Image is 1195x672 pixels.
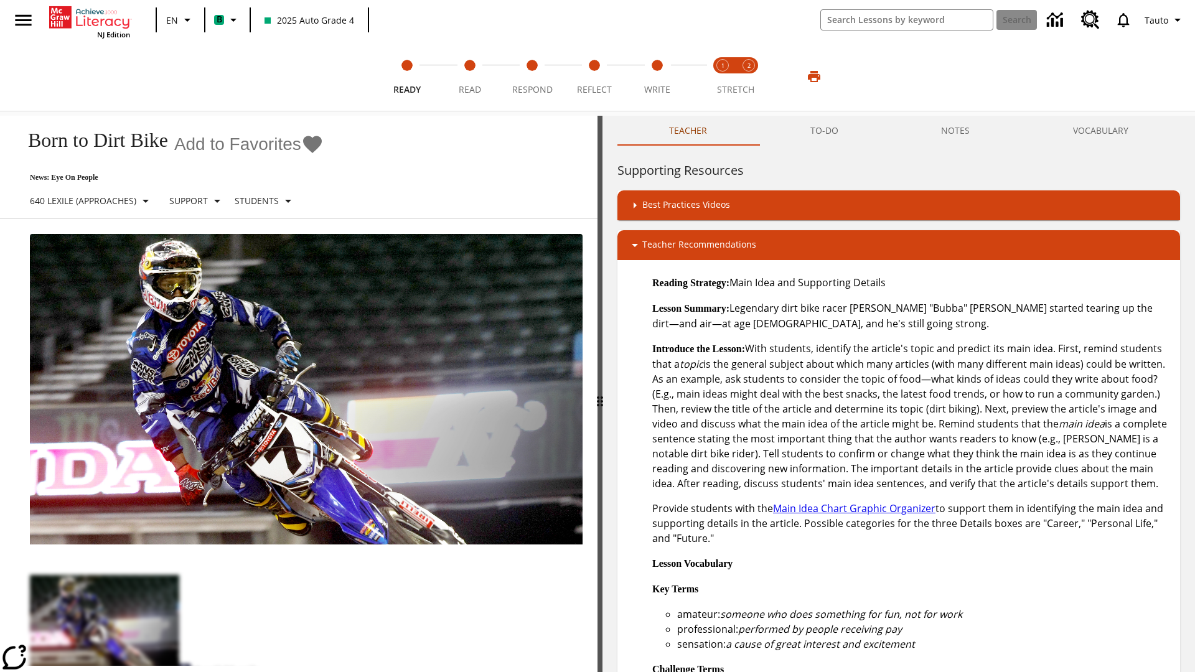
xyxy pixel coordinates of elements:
span: Write [644,83,670,95]
div: Home [49,4,130,39]
strong: Reading Strategy: [652,278,729,288]
p: With students, identify the article's topic and predict its main idea. First, remind students tha... [652,341,1170,491]
button: Open side menu [5,2,42,39]
li: amateur: [677,607,1170,622]
div: Press Enter or Spacebar and then press right and left arrow keys to move the slider [597,116,602,672]
span: EN [166,14,178,27]
span: Add to Favorites [174,134,301,154]
button: NOTES [890,116,1022,146]
img: Motocross racer James Stewart flies through the air on his dirt bike. [30,234,583,545]
strong: Key Terms [652,584,698,594]
em: topic [680,357,703,371]
p: Legendary dirt bike racer [PERSON_NAME] "Bubba" [PERSON_NAME] started tearing up the dirt—and air... [652,301,1170,331]
button: Write step 5 of 5 [621,42,693,111]
button: TO-DO [759,116,890,146]
p: Provide students with the to support them in identifying the main idea and supporting details in ... [652,501,1170,546]
span: Tauto [1145,14,1168,27]
span: Respond [512,83,553,95]
button: Stretch Read step 1 of 2 [705,42,741,111]
h1: Born to Dirt Bike [15,129,168,152]
strong: Lesson Summary: [652,303,729,314]
p: Support [169,194,208,207]
p: Main Idea and Supporting Details [652,275,1170,291]
p: News: Eye On People [15,173,324,182]
span: Ready [393,83,421,95]
button: Respond step 3 of 5 [496,42,568,111]
button: VOCABULARY [1021,116,1180,146]
h6: Supporting Resources [617,161,1180,180]
p: Teacher Recommendations [642,238,756,253]
button: Boost Class color is mint green. Change class color [209,9,246,31]
span: B [217,12,222,27]
button: Select Student [230,190,301,212]
button: Read step 2 of 5 [433,42,505,111]
button: Teacher [617,116,759,146]
text: 2 [747,62,751,70]
div: Best Practices Videos [617,190,1180,220]
em: someone who does something for fun, not for work [720,607,962,621]
a: Main Idea Chart Graphic Organizer [773,502,935,515]
a: Notifications [1107,4,1140,36]
button: Print [794,65,834,88]
span: STRETCH [717,83,754,95]
div: Teacher Recommendations [617,230,1180,260]
em: a cause of great interest and excitement [726,637,915,651]
button: Reflect step 4 of 5 [558,42,630,111]
p: Students [235,194,279,207]
span: 2025 Auto Grade 4 [265,14,354,27]
span: Read [459,83,481,95]
p: 640 Lexile (Approaches) [30,194,136,207]
input: search field [821,10,993,30]
span: NJ Edition [97,30,130,39]
p: Best Practices Videos [642,198,730,213]
em: performed by people receiving pay [738,622,902,636]
text: 1 [721,62,724,70]
li: sensation: [677,637,1170,651]
button: Stretch Respond step 2 of 2 [731,42,767,111]
em: main idea [1059,417,1105,431]
div: Instructional Panel Tabs [617,116,1180,146]
button: Ready step 1 of 5 [371,42,443,111]
button: Scaffolds, Support [164,190,230,212]
strong: Lesson Vocabulary [652,558,733,569]
button: Profile/Settings [1140,9,1190,31]
div: activity [602,116,1195,672]
strong: Introduce the Lesson: [652,343,745,354]
button: Select Lexile, 640 Lexile (Approaches) [25,190,158,212]
span: Reflect [577,83,612,95]
li: professional: [677,622,1170,637]
button: Add to Favorites - Born to Dirt Bike [174,133,324,155]
button: Language: EN, Select a language [161,9,200,31]
a: Data Center [1039,3,1074,37]
a: Resource Center, Will open in new tab [1074,3,1107,37]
